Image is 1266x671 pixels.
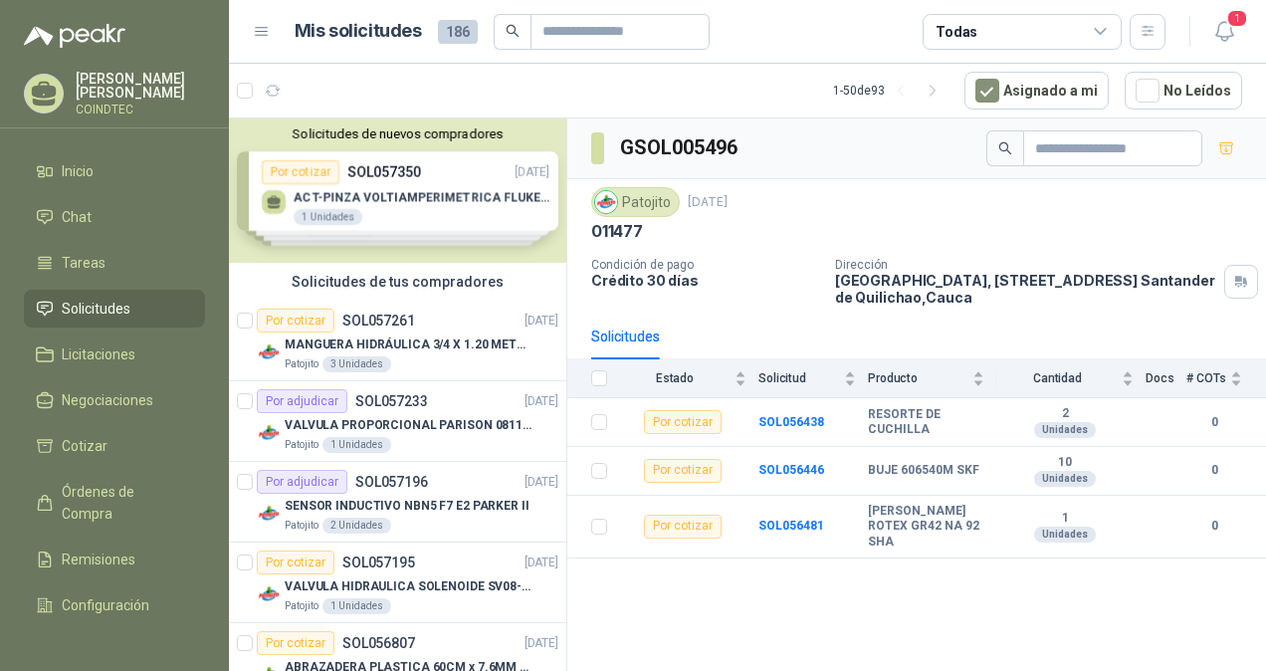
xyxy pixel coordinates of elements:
button: Solicitudes de nuevos compradores [237,126,558,141]
p: COINDTEC [76,104,205,115]
p: SOL057233 [355,394,428,408]
p: 011477 [591,221,643,242]
div: Solicitudes de nuevos compradoresPor cotizarSOL057350[DATE] ACT-PINZA VOLTIAMPERIMETRICA FLUKE 40... [229,118,566,263]
p: SOL057261 [342,314,415,328]
p: [DATE] [525,312,558,331]
img: Company Logo [257,340,281,364]
p: [DATE] [525,554,558,572]
a: Tareas [24,244,205,282]
span: Inicio [62,160,94,182]
a: Chat [24,198,205,236]
b: 0 [1186,517,1242,536]
p: Patojito [285,356,318,372]
div: Por cotizar [644,515,722,539]
p: SOL057196 [355,475,428,489]
b: RESORTE DE CUCHILLA [868,407,984,438]
div: Solicitudes de tus compradores [229,263,566,301]
div: Por cotizar [644,459,722,483]
span: Cotizar [62,435,107,457]
img: Logo peakr [24,24,125,48]
img: Company Logo [257,421,281,445]
p: VALVULA PROPORCIONAL PARISON 0811404612 / 4WRPEH6C4 REXROTH [285,416,532,435]
th: Producto [868,359,996,398]
div: 1 Unidades [322,437,391,453]
span: search [506,24,520,38]
div: Solicitudes [591,326,660,347]
div: Unidades [1034,422,1096,438]
b: BUJE 606540M SKF [868,463,979,479]
p: Crédito 30 días [591,272,819,289]
a: Por adjudicarSOL057233[DATE] Company LogoVALVULA PROPORCIONAL PARISON 0811404612 / 4WRPEH6C4 REXR... [229,381,566,462]
b: 10 [996,455,1134,471]
span: Órdenes de Compra [62,481,186,525]
span: Remisiones [62,549,135,570]
span: search [998,141,1012,155]
div: 1 - 50 de 93 [833,75,949,107]
p: SENSOR INDUCTIVO NBN5 F7 E2 PARKER II [285,497,529,516]
p: [PERSON_NAME] [PERSON_NAME] [76,72,205,100]
b: 0 [1186,413,1242,432]
p: MANGUERA HIDRÁULICA 3/4 X 1.20 METROS DE LONGITUD HR-HR-ACOPLADA [285,335,532,354]
div: Patojito [591,187,680,217]
button: Asignado a mi [964,72,1109,110]
div: 2 Unidades [322,518,391,534]
p: [DATE] [525,392,558,411]
p: Dirección [835,258,1216,272]
span: Licitaciones [62,343,135,365]
a: Por adjudicarSOL057196[DATE] Company LogoSENSOR INDUCTIVO NBN5 F7 E2 PARKER IIPatojito2 Unidades [229,462,566,543]
p: [DATE] [525,473,558,492]
a: Negociaciones [24,381,205,419]
a: Por cotizarSOL057195[DATE] Company LogoVALVULA HIDRAULICA SOLENOIDE SV08-20 REF : SV08-3B-N-24DC-... [229,543,566,623]
div: 1 Unidades [322,598,391,614]
a: Por cotizarSOL057261[DATE] Company LogoMANGUERA HIDRÁULICA 3/4 X 1.20 METROS DE LONGITUD HR-HR-AC... [229,301,566,381]
div: Por cotizar [644,410,722,434]
p: Patojito [285,437,318,453]
span: 186 [438,20,478,44]
div: Por cotizar [257,631,334,655]
button: 1 [1206,14,1242,50]
img: Company Logo [257,502,281,526]
th: Docs [1146,359,1186,398]
a: SOL056481 [758,519,824,533]
a: Remisiones [24,541,205,578]
th: Estado [619,359,758,398]
div: Por cotizar [257,551,334,574]
p: Patojito [285,598,318,614]
a: Configuración [24,586,205,624]
div: Por cotizar [257,309,334,333]
b: 1 [996,511,1134,527]
p: Condición de pago [591,258,819,272]
h3: GSOL005496 [620,132,740,163]
p: VALVULA HIDRAULICA SOLENOIDE SV08-20 REF : SV08-3B-N-24DC-DG NORMALMENTE CERRADA [285,577,532,596]
span: Tareas [62,252,105,274]
p: SOL056807 [342,636,415,650]
span: Estado [619,371,731,385]
img: Company Logo [257,582,281,606]
a: Cotizar [24,427,205,465]
span: # COTs [1186,371,1226,385]
p: [GEOGRAPHIC_DATA], [STREET_ADDRESS] Santander de Quilichao , Cauca [835,272,1216,306]
span: Chat [62,206,92,228]
span: Cantidad [996,371,1118,385]
p: Patojito [285,518,318,534]
div: Unidades [1034,527,1096,543]
a: SOL056446 [758,463,824,477]
span: Solicitud [758,371,840,385]
a: Inicio [24,152,205,190]
a: SOL056438 [758,415,824,429]
div: Por adjudicar [257,470,347,494]
span: Negociaciones [62,389,153,411]
span: Configuración [62,594,149,616]
div: Por adjudicar [257,389,347,413]
b: [PERSON_NAME] ROTEX GR42 NA 92 SHA [868,504,984,551]
p: SOL057195 [342,556,415,569]
span: Solicitudes [62,298,130,320]
span: 1 [1226,9,1248,28]
th: Solicitud [758,359,868,398]
div: 3 Unidades [322,356,391,372]
th: Cantidad [996,359,1146,398]
span: Producto [868,371,968,385]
